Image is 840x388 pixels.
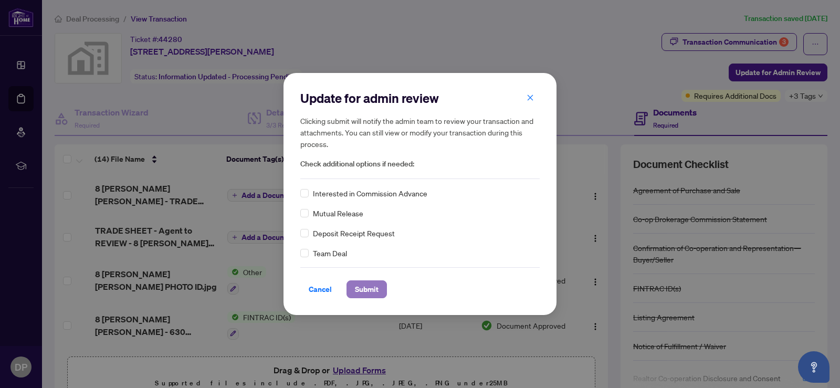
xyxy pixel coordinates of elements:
[300,158,540,170] span: Check additional options if needed:
[346,280,387,298] button: Submit
[300,90,540,107] h2: Update for admin review
[309,281,332,298] span: Cancel
[527,94,534,101] span: close
[355,281,379,298] span: Submit
[313,247,347,259] span: Team Deal
[798,351,829,383] button: Open asap
[313,207,363,219] span: Mutual Release
[300,115,540,150] h5: Clicking submit will notify the admin team to review your transaction and attachments. You can st...
[300,280,340,298] button: Cancel
[313,187,427,199] span: Interested in Commission Advance
[313,227,395,239] span: Deposit Receipt Request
